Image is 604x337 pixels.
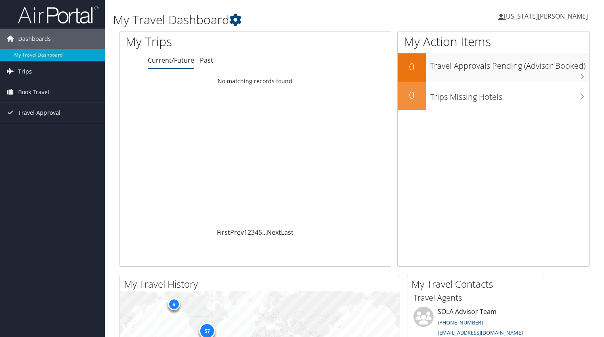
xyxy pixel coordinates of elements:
[244,228,247,237] a: 1
[267,228,281,237] a: Next
[258,228,262,237] a: 5
[398,53,589,82] a: 0Travel Approvals Pending (Advisor Booked)
[262,228,267,237] span: …
[18,5,99,24] img: airportal-logo.png
[281,228,294,237] a: Last
[430,87,589,103] h3: Trips Missing Hotels
[18,29,51,49] span: Dashboards
[230,228,244,237] a: Prev
[413,292,538,303] h3: Travel Agents
[18,82,49,102] span: Book Travel
[200,56,213,65] a: Past
[217,228,230,237] a: First
[411,277,544,291] h2: My Travel Contacts
[438,319,483,326] a: [PHONE_NUMBER]
[120,74,391,88] td: No matching records found
[498,4,596,28] a: [US_STATE][PERSON_NAME]
[18,103,61,123] span: Travel Approval
[251,228,255,237] a: 3
[124,277,400,291] h2: My Travel History
[398,82,589,110] a: 0Trips Missing Hotels
[18,61,32,82] span: Trips
[247,228,251,237] a: 2
[398,60,426,74] h2: 0
[113,11,435,28] h1: My Travel Dashboard
[126,33,272,50] h1: My Trips
[168,298,180,310] div: 6
[438,329,523,336] a: [EMAIL_ADDRESS][DOMAIN_NAME]
[398,88,426,102] h2: 0
[255,228,258,237] a: 4
[504,12,588,21] span: [US_STATE][PERSON_NAME]
[148,56,194,65] a: Current/Future
[430,56,589,72] h3: Travel Approvals Pending (Advisor Booked)
[398,33,589,50] h1: My Action Items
